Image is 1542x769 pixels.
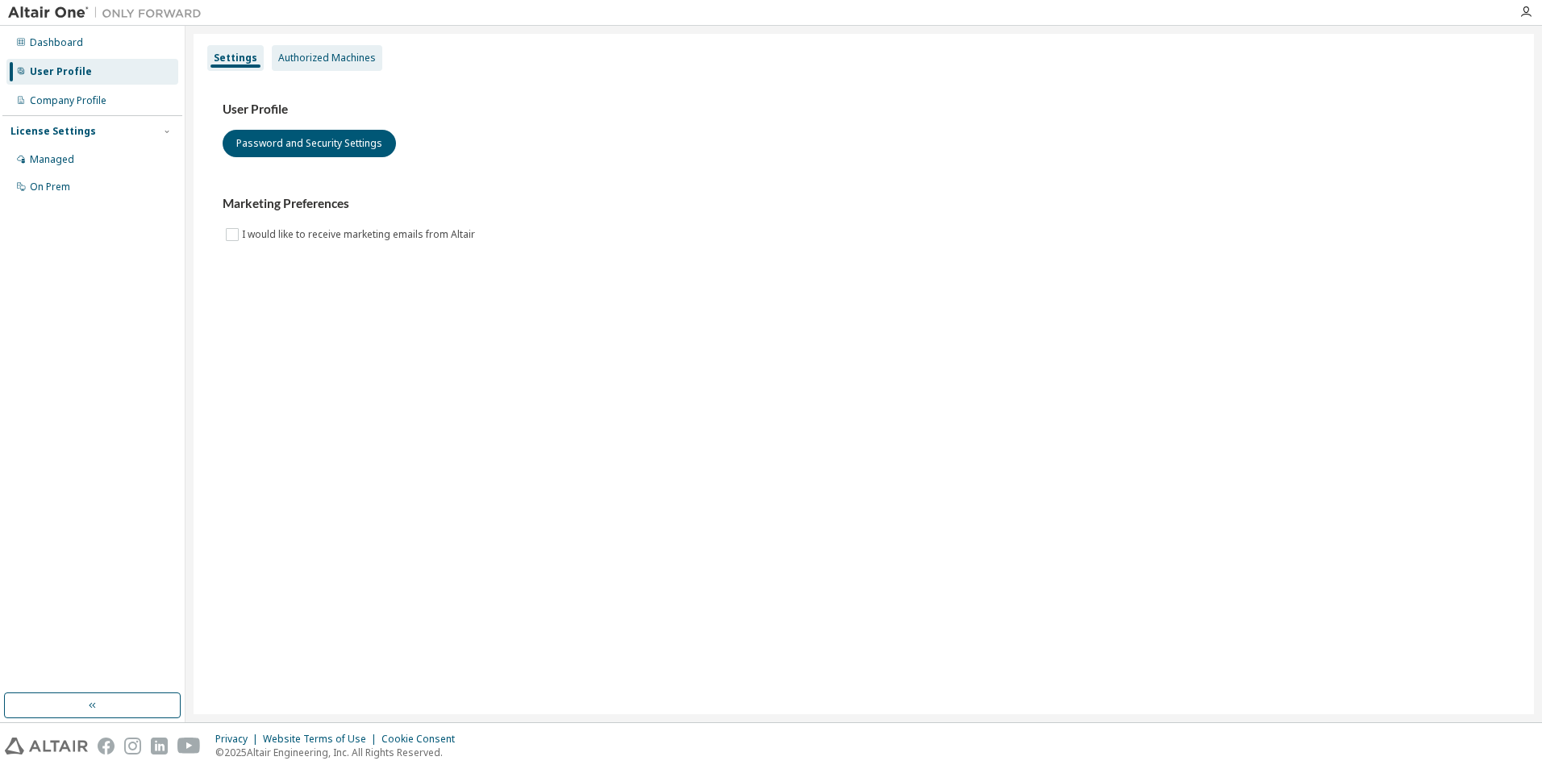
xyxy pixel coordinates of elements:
label: I would like to receive marketing emails from Altair [242,225,478,244]
img: instagram.svg [124,738,141,754]
div: License Settings [10,125,96,138]
img: altair_logo.svg [5,738,88,754]
div: Managed [30,153,74,166]
div: Cookie Consent [381,733,465,746]
div: Company Profile [30,94,106,107]
img: facebook.svg [98,738,115,754]
div: Dashboard [30,36,83,49]
div: Settings [214,52,257,64]
img: linkedin.svg [151,738,168,754]
div: Privacy [215,733,263,746]
div: User Profile [30,65,92,78]
h3: User Profile [223,102,1505,118]
div: Authorized Machines [278,52,376,64]
div: Website Terms of Use [263,733,381,746]
div: On Prem [30,181,70,193]
h3: Marketing Preferences [223,196,1505,212]
img: Altair One [8,5,210,21]
button: Password and Security Settings [223,130,396,157]
p: © 2025 Altair Engineering, Inc. All Rights Reserved. [215,746,465,759]
img: youtube.svg [177,738,201,754]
